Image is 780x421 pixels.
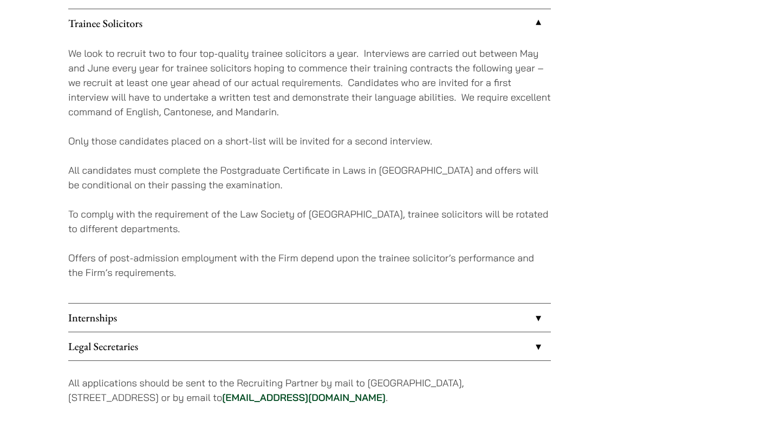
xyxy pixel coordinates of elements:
div: Trainee Solicitors [68,37,551,303]
a: Internships [68,304,551,332]
p: All applications should be sent to the Recruiting Partner by mail to [GEOGRAPHIC_DATA], [STREET_A... [68,376,551,405]
p: To comply with the requirement of the Law Society of [GEOGRAPHIC_DATA], trainee solicitors will b... [68,207,551,236]
p: We look to recruit two to four top-quality trainee solicitors a year. Interviews are carried out ... [68,46,551,119]
a: Trainee Solicitors [68,9,551,37]
a: [EMAIL_ADDRESS][DOMAIN_NAME] [222,391,386,404]
p: Offers of post-admission employment with the Firm depend upon the trainee solicitor’s performance... [68,251,551,280]
p: All candidates must complete the Postgraduate Certificate in Laws in [GEOGRAPHIC_DATA] and offers... [68,163,551,192]
p: Only those candidates placed on a short-list will be invited for a second interview. [68,134,551,148]
a: Legal Secretaries [68,332,551,360]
